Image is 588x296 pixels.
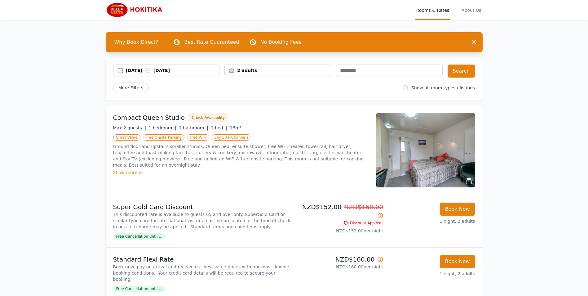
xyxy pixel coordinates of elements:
[113,211,292,230] p: This discounted rate is available to guests 65 and over only. SuperGold Card or similar type card...
[113,125,146,130] span: Max 2 guests |
[113,169,369,176] div: Show more >
[143,134,184,141] span: Free Onsite Parking
[184,38,239,46] p: Best Rate Guaranteed
[113,113,185,122] h3: Compact Queen Studio
[179,125,208,130] span: 1 bathroom |
[187,134,209,141] span: Free WiFi
[230,125,241,130] span: 16m²
[342,220,383,226] span: Discount Applied
[297,264,383,270] p: NZD$160.00 per night
[113,255,292,264] p: Standard Flexi Rate
[388,218,475,224] p: 1 night, 2 adults
[188,113,228,122] button: Check Availability
[440,203,475,216] button: Book Now
[113,203,292,211] p: Super Gold Card Discount
[297,203,383,220] p: NZD$152.00
[440,255,475,268] button: Book Now
[212,134,251,141] span: Sky 50+ Channels
[113,83,149,93] span: More Filters
[113,143,369,168] p: Ground floor and upstairs smaller studios. Queen bed, ensuite shower, free WiFi, heated towel rai...
[411,85,475,90] label: Show all room types / listings
[297,228,383,234] p: NZD$152.00 per night
[388,271,475,277] p: 1 night, 2 adults
[109,36,163,48] span: Why Book Direct?
[113,233,166,240] span: Free Cancellation until ...
[448,65,475,78] button: Search
[148,125,176,130] span: 1 bedroom |
[113,264,292,282] p: Book now, pay on arrival and receive our best value prices with our most flexible booking conditi...
[113,286,166,292] span: Free Cancellation until ...
[113,134,140,141] span: Great Value
[344,203,383,211] span: NZD$160.00
[106,2,165,17] img: Bella Vista Hokitika
[211,125,227,130] span: 1 bed |
[126,67,219,74] div: [DATE] [DATE]
[297,255,383,264] p: NZD$160.00
[225,67,331,74] div: 2 adults
[260,38,302,46] p: No Booking Fees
